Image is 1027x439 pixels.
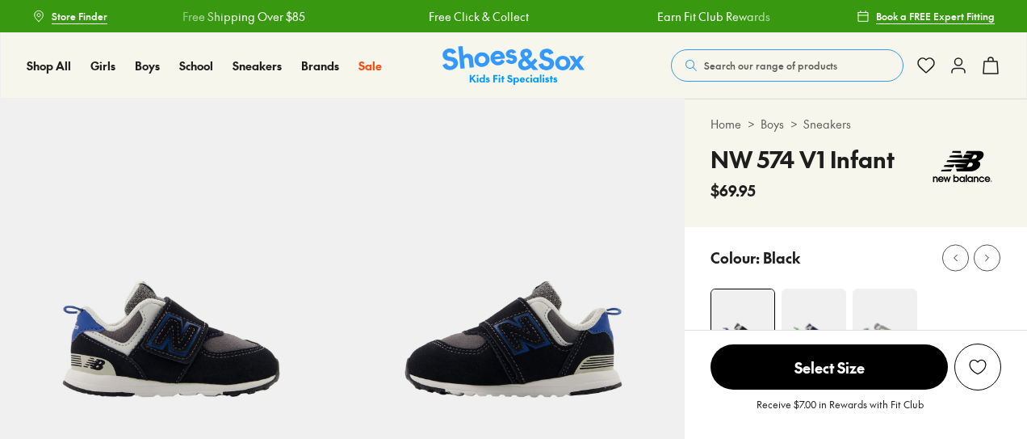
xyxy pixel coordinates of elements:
span: Select Size [711,344,948,390]
a: Free Shipping Over $85 [182,8,305,25]
div: > > [711,116,1001,133]
a: Boys [135,57,160,74]
a: Shop All [27,57,71,74]
a: Brands [301,57,339,74]
span: Sale [358,57,382,74]
a: Earn Fit Club Rewards [656,8,769,25]
span: $69.95 [711,179,756,201]
img: Vendor logo [924,142,1001,191]
p: Black [763,247,800,268]
span: Brands [301,57,339,74]
span: Shop All [27,57,71,74]
span: Store Finder [52,9,107,23]
a: Girls [90,57,115,74]
a: Home [711,116,741,133]
button: Search our range of products [671,49,903,82]
p: Colour: [711,247,760,268]
span: Sneakers [233,57,282,74]
a: Store Finder [32,2,107,31]
span: Boys [135,57,160,74]
span: School [179,57,213,74]
a: Free Click & Collect [429,8,529,25]
a: Sale [358,57,382,74]
a: Book a FREE Expert Fitting [857,2,995,31]
a: Sneakers [803,116,851,133]
a: Boys [761,116,784,133]
a: Shoes & Sox [442,46,585,86]
p: Receive $7.00 in Rewards with Fit Club [757,397,924,426]
img: 4-551097_1 [782,289,846,353]
span: Book a FREE Expert Fitting [876,9,995,23]
a: Sneakers [233,57,282,74]
span: Search our range of products [704,58,837,73]
img: SNS_Logo_Responsive.svg [442,46,585,86]
img: 4-486130_1 [853,289,917,353]
span: Girls [90,57,115,74]
a: School [179,57,213,74]
button: Add to Wishlist [954,344,1001,390]
button: Select Size [711,344,948,390]
img: 4-551091_1 [711,289,774,352]
h4: NW 574 V1 Infant [711,142,895,176]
